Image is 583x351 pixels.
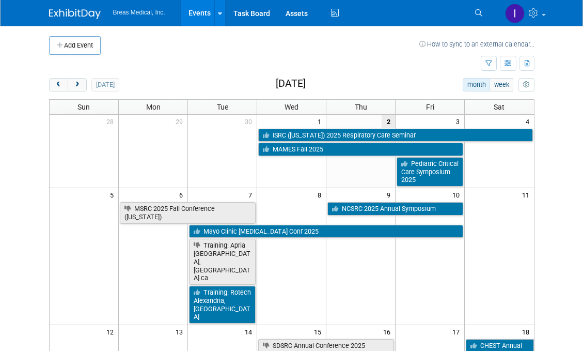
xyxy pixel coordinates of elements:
span: 3 [455,115,464,128]
span: Fri [426,103,434,111]
span: 28 [105,115,118,128]
a: MSRC 2025 Fall Conference ([US_STATE]) [120,202,256,223]
span: 30 [244,115,257,128]
a: MAMES Fall 2025 [258,143,463,156]
span: 6 [178,188,187,201]
button: Add Event [49,36,101,55]
span: Sun [77,103,90,111]
i: Personalize Calendar [523,82,530,88]
button: prev [49,78,68,91]
a: Mayo Clinic [MEDICAL_DATA] Conf 2025 [189,225,463,238]
span: 10 [451,188,464,201]
button: week [490,78,513,91]
img: ExhibitDay [49,9,101,19]
a: Training: Rotech Alexandria, [GEOGRAPHIC_DATA] [189,286,256,324]
span: 2 [382,115,395,128]
span: 29 [175,115,187,128]
span: Breas Medical, Inc. [113,9,165,16]
span: Thu [355,103,367,111]
a: How to sync to an external calendar... [419,40,534,48]
span: 5 [109,188,118,201]
span: Wed [285,103,298,111]
a: Training: Apria [GEOGRAPHIC_DATA], [GEOGRAPHIC_DATA] ca [189,239,256,285]
button: [DATE] [91,78,119,91]
span: 18 [521,325,534,338]
img: Inga Dolezar [505,4,525,23]
span: Tue [217,103,228,111]
span: Mon [146,103,161,111]
span: 7 [247,188,257,201]
a: ISRC ([US_STATE]) 2025 Respiratory Care Seminar [258,129,533,142]
span: 17 [451,325,464,338]
span: 11 [521,188,534,201]
a: NCSRC 2025 Annual Symposium [327,202,463,216]
button: month [463,78,490,91]
span: 8 [317,188,326,201]
span: 12 [105,325,118,338]
span: 13 [175,325,187,338]
span: 14 [244,325,257,338]
span: 9 [386,188,395,201]
button: next [68,78,87,91]
span: Sat [494,103,505,111]
span: 4 [525,115,534,128]
button: myCustomButton [518,78,534,91]
span: 1 [317,115,326,128]
span: 16 [382,325,395,338]
span: 15 [313,325,326,338]
a: Pediatric Critical Care Symposium 2025 [397,157,463,187]
h2: [DATE] [276,78,306,89]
